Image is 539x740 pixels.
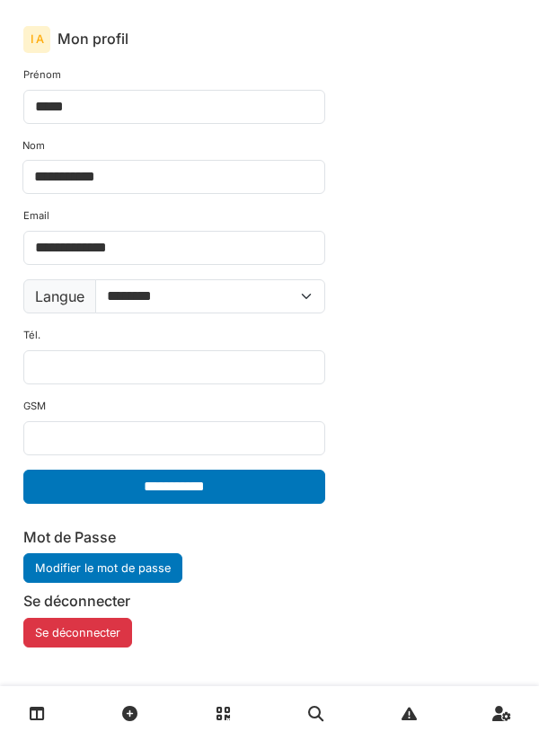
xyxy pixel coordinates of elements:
[23,67,61,83] label: Prénom
[23,553,182,583] a: Modifier le mot de passe
[22,138,45,154] label: Nom
[23,399,46,414] label: GSM
[23,26,50,53] div: I A
[23,208,49,224] label: Email
[23,328,40,343] label: Tél.
[23,618,132,647] button: Se déconnecter
[23,593,325,610] h6: Se déconnecter
[23,279,96,313] label: Langue
[23,529,325,546] h6: Mot de Passe
[57,31,128,48] h6: Mon profil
